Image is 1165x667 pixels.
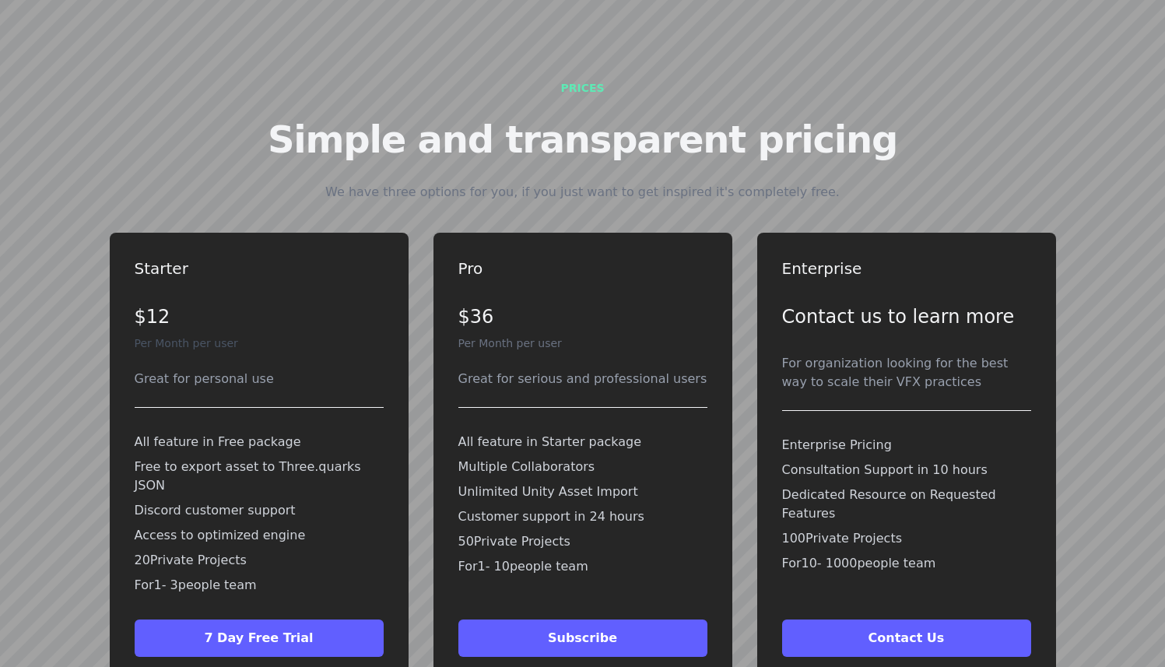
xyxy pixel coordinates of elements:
[458,557,707,576] p: For 1 - 10 people team
[782,304,1031,329] p: Contact us to learn more
[268,121,897,158] h2: Simple and transparent pricing
[135,526,384,545] p: Access to optimized engine
[135,551,384,570] p: 20 Private Projects
[458,370,707,388] div: Great for serious and professional users
[458,335,707,351] p: Per Month per user
[458,433,707,451] p: All feature in Starter package
[135,501,384,520] p: Discord customer support
[135,335,384,351] p: Per Month per user
[782,436,1031,455] p: Enterprise Pricing
[458,483,707,501] p: Unlimited Unity Asset Import
[135,620,384,657] button: 7 Day Free Trial
[458,458,707,476] p: Multiple Collaborators
[782,554,1031,573] p: For 10 - 1000 people team
[458,507,707,526] p: Customer support in 24 hours
[135,258,384,279] h3: Starter
[135,433,384,451] p: All feature in Free package
[458,258,707,279] h3: Pro
[458,304,707,329] p: $36
[560,80,604,96] div: Prices
[325,183,840,202] h4: We have three options for you, if you just want to get inspired it's completely free.
[782,630,1031,645] a: Contact Us
[458,532,707,551] p: 50 Private Projects
[782,258,1031,279] h3: Enterprise
[458,620,707,657] button: Subscribe
[135,370,384,388] div: Great for personal use
[135,576,384,595] p: For 1 - 3 people team
[782,529,1031,548] p: 100 Private Projects
[782,461,1031,479] p: Consultation Support in 10 hours
[135,458,384,495] p: Free to export asset to Three.quarks JSON
[135,304,384,329] p: $12
[782,620,1031,657] button: Contact Us
[782,354,1031,391] div: For organization looking for the best way to scale their VFX practices
[782,486,1031,523] p: Dedicated Resource on Requested Features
